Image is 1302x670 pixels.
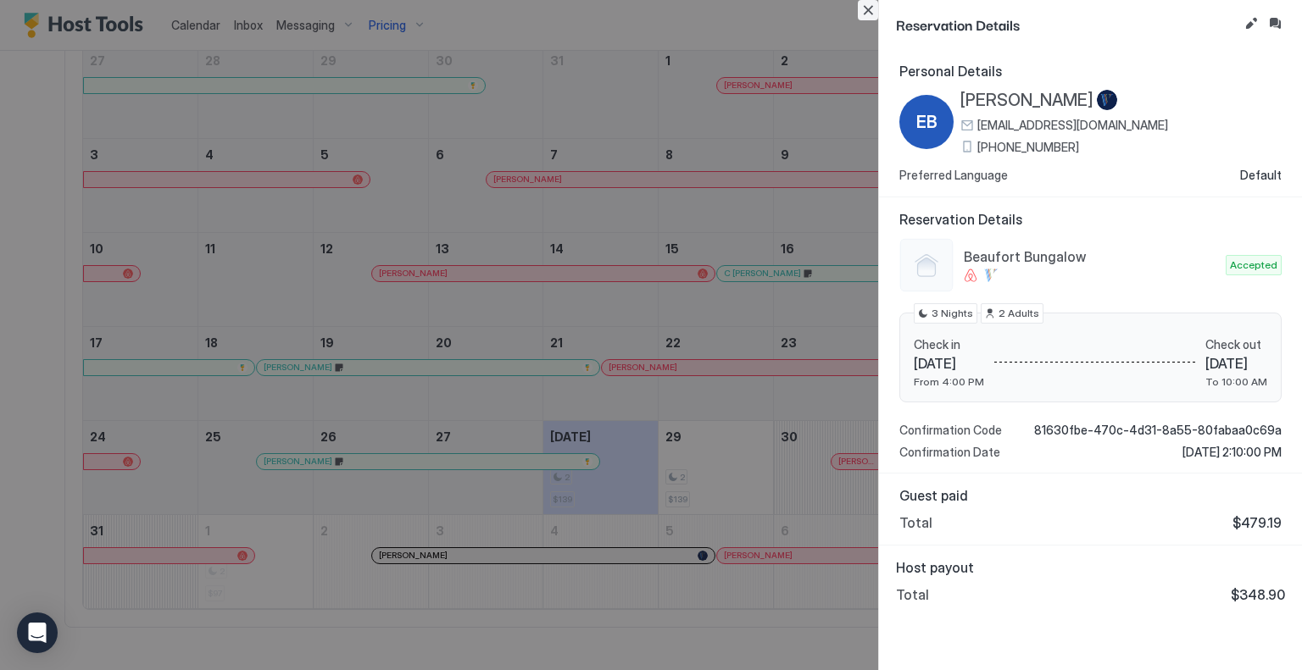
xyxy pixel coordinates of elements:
span: $479.19 [1232,514,1282,531]
span: Accepted [1230,257,1277,273]
span: Beaufort Bungalow [964,248,1219,265]
span: Check in [914,337,984,352]
span: To 10:00 AM [1205,375,1267,388]
span: Reservation Details [899,211,1282,228]
span: From 4:00 PM [914,375,984,388]
span: Confirmation Code [899,423,1002,438]
button: Edit reservation [1241,14,1261,34]
span: EB [916,109,938,135]
span: [PHONE_NUMBER] [977,140,1079,155]
span: Guest paid [899,487,1282,504]
span: 2 Adults [999,306,1039,321]
span: Total [899,514,932,531]
span: [PERSON_NAME] [960,90,1093,111]
span: [DATE] [914,355,984,372]
span: [DATE] [1205,355,1267,372]
span: Check out [1205,337,1267,352]
span: Personal Details [899,63,1282,80]
span: [EMAIL_ADDRESS][DOMAIN_NAME] [977,118,1168,133]
span: Confirmation Date [899,445,1000,460]
span: Preferred Language [899,168,1008,183]
button: Inbox [1265,14,1285,34]
span: Reservation Details [896,14,1238,35]
div: Open Intercom Messenger [17,612,58,653]
span: Host payout [896,559,1285,576]
span: Total [896,586,929,603]
span: [DATE] 2:10:00 PM [1182,445,1282,460]
span: 81630fbe-470c-4d31-8a55-80fabaa0c69a [1034,423,1282,438]
span: $348.90 [1231,586,1285,603]
span: 3 Nights [932,306,973,321]
span: Default [1240,168,1282,183]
